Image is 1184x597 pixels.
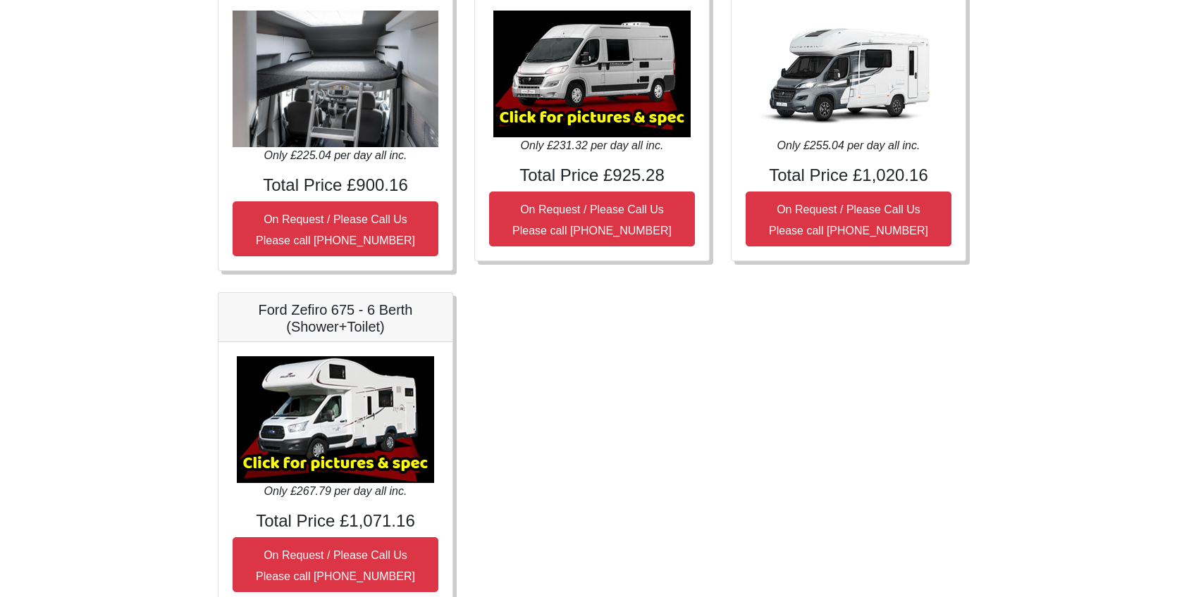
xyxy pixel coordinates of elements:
[493,11,691,137] img: Auto-Trail Expedition 67 - 4 Berth (Shower+Toilet)
[233,201,438,256] button: On Request / Please Call UsPlease call [PHONE_NUMBER]
[256,549,415,582] small: On Request / Please Call Us Please call [PHONE_NUMBER]
[746,165,951,186] h4: Total Price £1,020.16
[489,165,695,186] h4: Total Price £925.28
[512,203,672,237] small: On Request / Please Call Us Please call [PHONE_NUMBER]
[233,11,438,148] img: VW Grand California 4 Berth
[769,203,928,237] small: On Request / Please Call Us Please call [PHONE_NUMBER]
[750,11,947,137] img: Auto-trail Imala 615 - 4 Berth
[233,537,438,592] button: On Request / Please Call UsPlease call [PHONE_NUMBER]
[521,139,664,151] i: Only £231.32 per day all inc.
[233,511,438,532] h4: Total Price £1,071.16
[233,301,438,335] h5: Ford Zefiro 675 - 6 Berth (Shower+Toilet)
[264,149,407,161] i: Only £225.04 per day all inc.
[237,356,434,483] img: Ford Zefiro 675 - 6 Berth (Shower+Toilet)
[489,191,695,246] button: On Request / Please Call UsPlease call [PHONE_NUMBER]
[256,213,415,246] small: On Request / Please Call Us Please call [PHONE_NUMBER]
[264,485,407,497] i: Only £267.79 per day all inc.
[746,191,951,246] button: On Request / Please Call UsPlease call [PHONE_NUMBER]
[777,139,920,151] i: Only £255.04 per day all inc.
[233,175,438,196] h4: Total Price £900.16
